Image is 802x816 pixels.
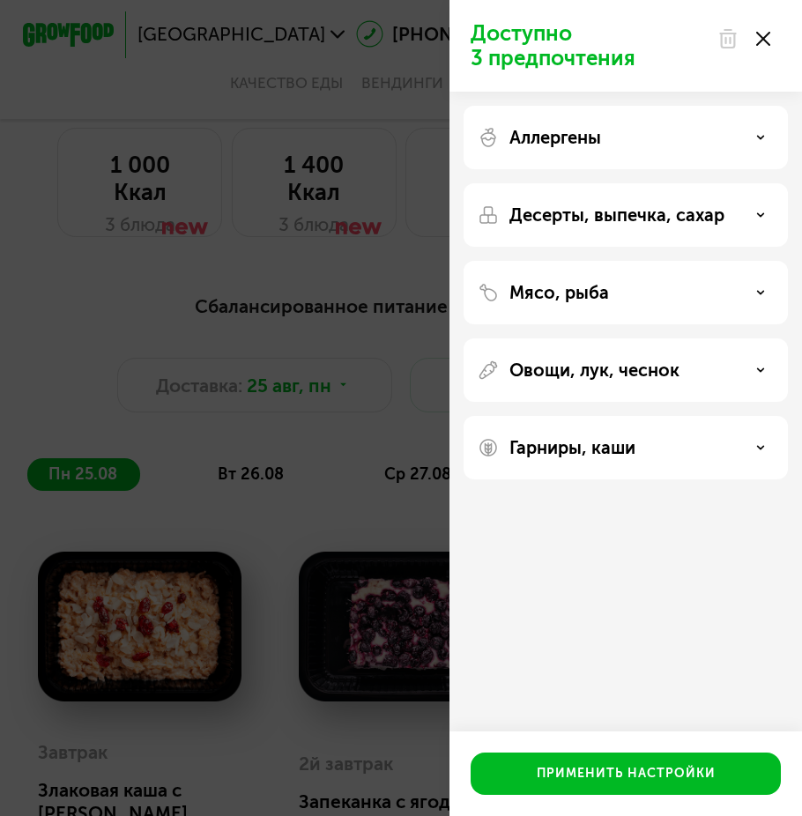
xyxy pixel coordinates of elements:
button: Применить настройки [471,753,781,795]
p: Овощи, лук, чеснок [509,360,679,381]
p: Аллергены [509,127,601,148]
div: Применить настройки [537,765,716,783]
p: Доступно 3 предпочтения [471,21,707,70]
p: Гарниры, каши [509,437,635,458]
p: Мясо, рыба [509,282,609,303]
p: Десерты, выпечка, сахар [509,204,724,226]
